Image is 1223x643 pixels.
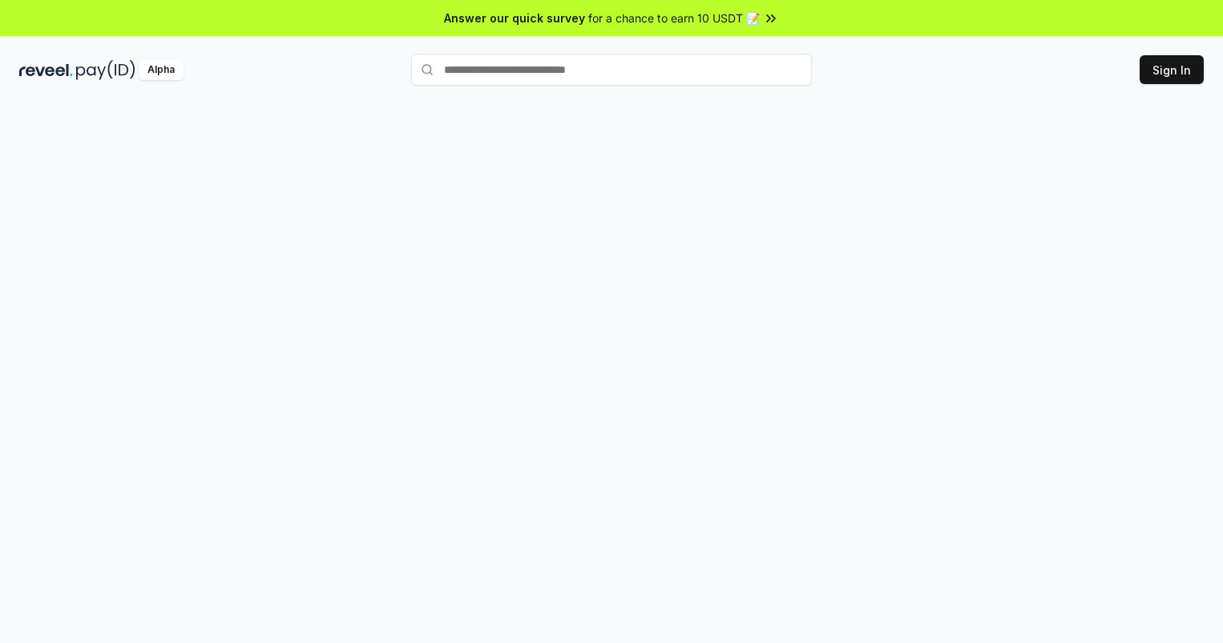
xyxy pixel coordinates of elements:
button: Sign In [1140,55,1204,84]
span: for a chance to earn 10 USDT 📝 [588,10,760,26]
img: reveel_dark [19,60,73,80]
div: Alpha [139,60,184,80]
span: Answer our quick survey [444,10,585,26]
img: pay_id [76,60,135,80]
